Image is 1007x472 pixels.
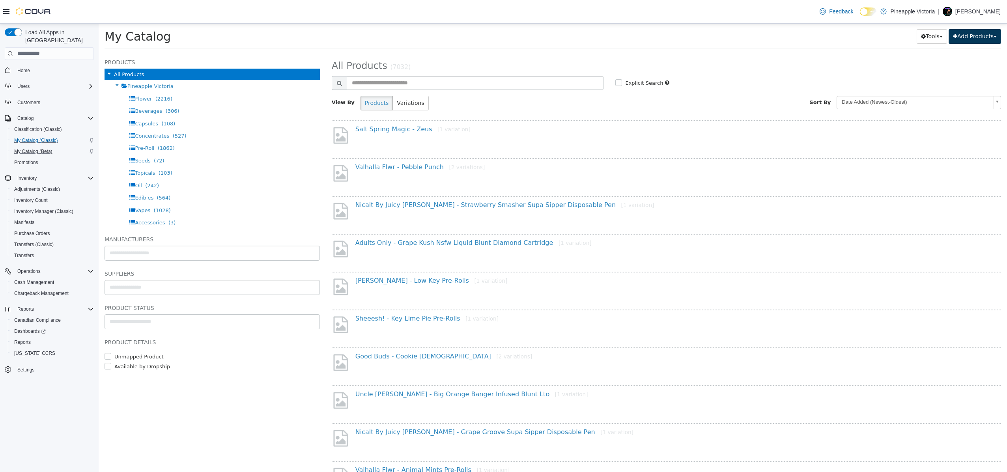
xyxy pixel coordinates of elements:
[8,250,97,261] button: Transfers
[14,267,44,276] button: Operations
[11,185,94,194] span: Adjustments (Classic)
[11,207,94,216] span: Inventory Manager (Classic)
[11,136,61,145] a: My Catalog (Classic)
[11,349,94,358] span: Washington CCRS
[11,125,65,134] a: Classification (Classic)
[11,326,49,336] a: Dashboards
[502,405,535,412] small: [1 variation]
[14,98,43,107] a: Customers
[525,56,564,63] label: Explicit Search
[14,126,62,132] span: Classification (Classic)
[233,291,251,311] img: missing-image.png
[456,368,489,374] small: [1 variation]
[14,230,50,237] span: Purchase Orders
[14,267,94,276] span: Operations
[294,72,330,87] button: Variations
[67,84,81,90] span: (306)
[11,158,41,167] a: Promotions
[233,178,251,197] img: missing-image.png
[36,196,66,202] span: Accessories
[11,229,53,238] a: Purchase Orders
[8,288,97,299] button: Chargeback Management
[262,72,294,87] button: Products
[15,48,45,54] span: All Products
[378,443,411,450] small: [1 variation]
[14,290,69,297] span: Chargeback Management
[291,40,312,47] small: (7032)
[233,443,251,462] img: missing-image.png
[14,304,94,314] span: Reports
[14,114,94,123] span: Catalog
[257,140,387,147] a: Valhalla Flwr - Pebble Punch[2 variations]
[2,266,97,277] button: Operations
[63,97,77,103] span: (108)
[11,125,94,134] span: Classification (Classic)
[14,339,71,347] label: Available by Dropship
[36,134,52,140] span: Seeds
[233,37,289,48] span: All Products
[460,216,493,222] small: [1 variation]
[943,7,952,16] div: Kurtis Tingley
[14,279,54,285] span: Cash Management
[17,175,37,181] span: Inventory
[14,252,34,259] span: Transfers
[398,330,433,336] small: [2 variations]
[233,76,256,82] span: View By
[14,317,61,323] span: Canadian Compliance
[8,184,97,195] button: Adjustments (Classic)
[8,217,97,228] button: Manifests
[22,28,94,44] span: Load All Apps in [GEOGRAPHIC_DATA]
[257,253,409,261] a: [PERSON_NAME] - Low Key Pre-Rolls[1 variation]
[8,228,97,239] button: Purchase Orders
[11,315,94,325] span: Canadian Compliance
[818,6,848,20] button: Tools
[11,338,94,347] span: Reports
[36,171,55,177] span: Edibles
[257,405,535,412] a: Nicalt By Juicy [PERSON_NAME] - Grape Groove Supa Sipper Disposable Pen[1 variation]
[11,158,94,167] span: Promotions
[8,277,97,288] button: Cash Management
[59,121,76,127] span: (1862)
[2,81,97,92] button: Users
[14,174,40,183] button: Inventory
[14,208,73,215] span: Inventory Manager (Classic)
[8,337,97,348] button: Reports
[36,121,56,127] span: Pre-Roll
[8,326,97,337] a: Dashboards
[738,73,892,85] span: Date Added (Newest-Oldest)
[17,67,30,74] span: Home
[14,339,31,345] span: Reports
[257,215,493,223] a: Adults Only - Grape Kush Nsfw Liquid Blunt Diamond Cartridge[1 variation]
[891,7,935,16] p: Pineapple Victoria
[738,72,902,86] a: Date Added (Newest-Oldest)
[16,7,51,15] img: Cova
[58,171,72,177] span: (564)
[257,367,489,374] a: Uncle [PERSON_NAME] - Big Orange Banger Infused Blunt Lto[1 variation]
[11,240,94,249] span: Transfers (Classic)
[11,218,37,227] a: Manifests
[11,147,94,156] span: My Catalog (Beta)
[36,72,53,78] span: Flower
[2,304,97,315] button: Reports
[17,99,40,106] span: Customers
[8,124,97,135] button: Classification (Classic)
[70,196,77,202] span: (3)
[2,97,97,108] button: Customers
[257,177,556,185] a: Nicalt By Juicy [PERSON_NAME] - Strawberry Smasher Supa Sipper Disposable Pen[1 variation]
[11,229,94,238] span: Purchase Orders
[6,34,221,43] h5: Products
[14,159,38,166] span: Promotions
[14,137,58,144] span: My Catalog (Classic)
[11,338,34,347] a: Reports
[5,62,94,396] nav: Complex example
[36,97,60,103] span: Capsules
[8,195,97,206] button: Inventory Count
[2,65,97,76] button: Home
[14,97,94,107] span: Customers
[938,7,940,16] p: |
[8,146,97,157] button: My Catalog (Beta)
[11,289,72,298] a: Chargeback Management
[233,140,251,159] img: missing-image.png
[2,113,97,124] button: Catalog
